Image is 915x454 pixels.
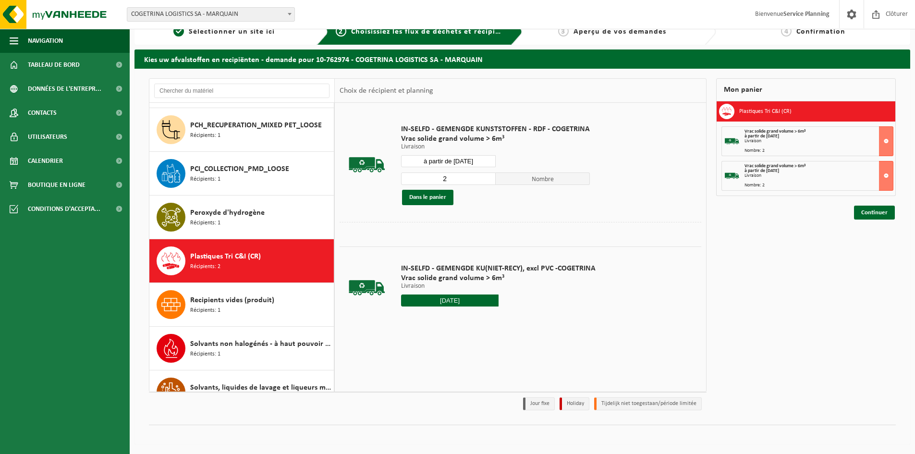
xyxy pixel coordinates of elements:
input: Sélectionnez date [401,294,499,307]
span: Peroxyde d'hydrogène [190,207,265,219]
span: Vrac solide grand volume > 6m³ [401,273,596,283]
span: Nombre [496,172,590,185]
div: Mon panier [716,78,896,101]
li: Holiday [560,397,589,410]
button: PCH_RECUPERATION_MIXED PET_LOOSE Récipients: 1 [149,108,334,152]
a: Continuer [854,206,895,220]
span: Calendrier [28,149,63,173]
strong: Service Planning [783,11,830,18]
span: Boutique en ligne [28,173,85,197]
span: 3 [558,26,569,37]
strong: à partir de [DATE] [744,168,779,173]
span: Navigation [28,29,63,53]
button: Peroxyde d'hydrogène Récipients: 1 [149,196,334,239]
span: Plastiques Tri C&I (CR) [190,251,261,262]
li: Tijdelijk niet toegestaan/période limitée [594,397,702,410]
li: Jour fixe [523,397,555,410]
span: Tableau de bord [28,53,80,77]
button: Recipients vides (produit) Récipients: 1 [149,283,334,327]
span: Confirmation [796,28,845,36]
span: Vrac solide grand volume > 6m³ [744,129,805,134]
span: Récipients: 2 [190,262,220,271]
h3: Plastiques Tri C&I (CR) [739,104,792,119]
div: Livraison [744,173,893,178]
span: Sélectionner un site ici [189,28,275,36]
strong: à partir de [DATE] [744,134,779,139]
span: COGETRINA LOGISTICS SA - MARQUAIN [127,8,294,21]
a: 1Sélectionner un site ici [139,26,309,37]
div: Nombre: 2 [744,183,893,188]
span: IN-SELFD - GEMENGDE KUNSTSTOFFEN - RDF - COGETRINA [401,124,590,134]
span: Récipients: 1 [190,175,220,184]
span: Vrac solide grand volume > 6m³ [401,134,590,144]
input: Chercher du matériel [154,84,329,98]
span: Aperçu de vos demandes [573,28,666,36]
button: Plastiques Tri C&I (CR) Récipients: 2 [149,239,334,283]
span: Récipients: 1 [190,306,220,315]
span: 1 [173,26,184,37]
span: Récipients: 1 [190,131,220,140]
span: Solvants non halogénés - à haut pouvoir calorifique en petits emballages (<200L) [190,338,331,350]
span: Vrac solide grand volume > 6m³ [744,163,805,169]
span: Utilisateurs [28,125,67,149]
h2: Kies uw afvalstoffen en recipiënten - demande pour 10-762974 - COGETRINA LOGISTICS SA - MARQUAIN [134,49,910,68]
span: PCI_COLLECTION_PMD_LOOSE [190,163,289,175]
button: Dans le panier [402,190,453,205]
div: Livraison [744,139,893,144]
span: PCH_RECUPERATION_MIXED PET_LOOSE [190,120,322,131]
span: Recipients vides (produit) [190,294,274,306]
span: Conditions d'accepta... [28,197,100,221]
span: Contacts [28,101,57,125]
span: 2 [336,26,346,37]
span: Récipients: 1 [190,219,220,228]
div: Nombre: 2 [744,148,893,153]
span: Récipients: 1 [190,350,220,359]
input: Sélectionnez date [401,155,496,167]
p: Livraison [401,144,590,150]
span: 4 [781,26,792,37]
div: Choix de récipient et planning [335,79,438,103]
span: Solvants, liquides de lavage et liqueurs mères organiques halogénés, toxique [190,382,331,393]
span: Choisissiez les flux de déchets et récipients [351,28,511,36]
span: Données de l'entrepr... [28,77,101,101]
button: Solvants non halogénés - à haut pouvoir calorifique en petits emballages (<200L) Récipients: 1 [149,327,334,370]
span: COGETRINA LOGISTICS SA - MARQUAIN [127,7,295,22]
p: Livraison [401,283,596,290]
button: PCI_COLLECTION_PMD_LOOSE Récipients: 1 [149,152,334,196]
span: IN-SELFD - GEMENGDE KU(NIET-RECY), excl PVC -COGETRINA [401,264,596,273]
button: Solvants, liquides de lavage et liqueurs mères organiques halogénés, toxique [149,370,334,414]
